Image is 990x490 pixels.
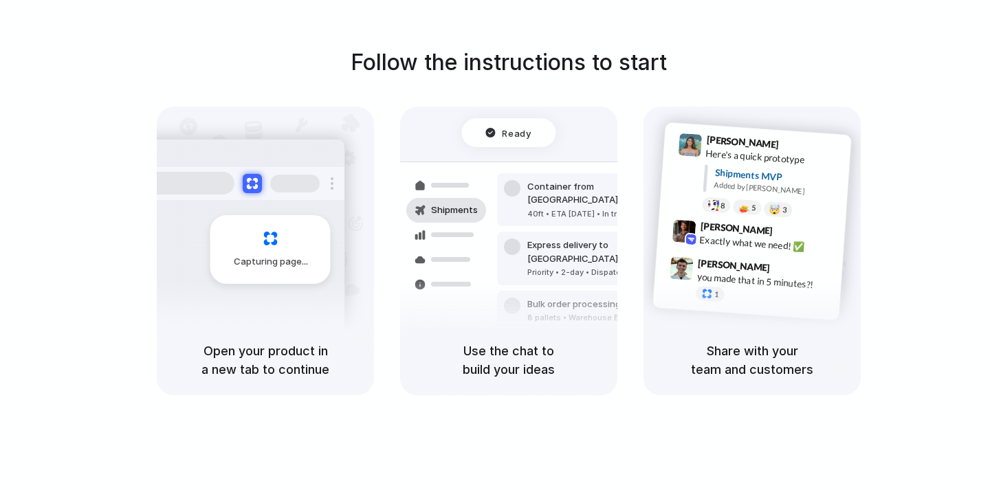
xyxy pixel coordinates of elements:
[699,232,837,256] div: Exactly what we need! ✅
[720,201,725,209] span: 8
[527,180,676,207] div: Container from [GEOGRAPHIC_DATA]
[527,298,655,311] div: Bulk order processing
[660,342,844,379] h5: Share with your team and customers
[783,138,811,155] span: 9:41 AM
[714,179,840,199] div: Added by [PERSON_NAME]
[706,132,779,152] span: [PERSON_NAME]
[714,291,719,298] span: 1
[698,255,771,275] span: [PERSON_NAME]
[714,166,841,188] div: Shipments MVP
[527,312,655,324] div: 8 pallets • Warehouse B • Packed
[527,208,676,220] div: 40ft • ETA [DATE] • In transit
[700,219,773,238] span: [PERSON_NAME]
[782,206,787,214] span: 3
[527,238,676,265] div: Express delivery to [GEOGRAPHIC_DATA]
[173,342,357,379] h5: Open your product in a new tab to continue
[751,204,756,212] span: 5
[705,146,843,170] div: Here's a quick prototype
[503,126,531,140] span: Ready
[431,203,478,217] span: Shipments
[351,46,667,79] h1: Follow the instructions to start
[769,204,781,214] div: 🤯
[234,255,310,269] span: Capturing page
[777,225,805,241] span: 9:42 AM
[417,342,601,379] h5: Use the chat to build your ideas
[527,267,676,278] div: Priority • 2-day • Dispatched
[696,269,834,293] div: you made that in 5 minutes?!
[774,262,802,278] span: 9:47 AM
